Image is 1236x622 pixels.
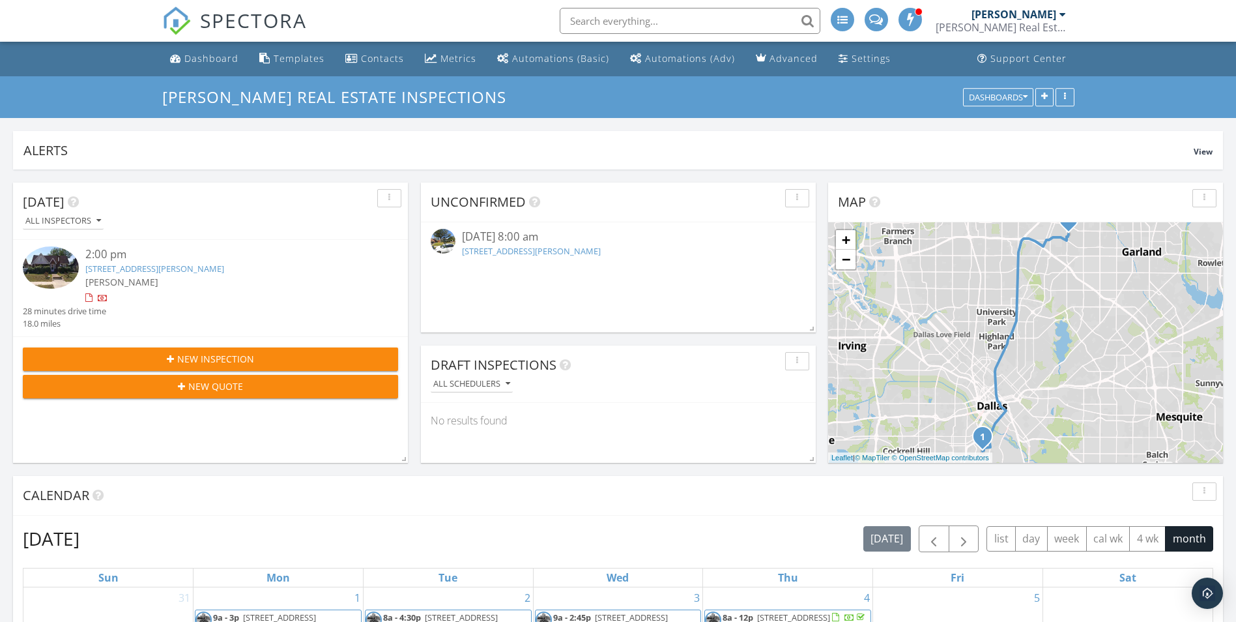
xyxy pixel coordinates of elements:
span: New Quote [188,379,243,393]
div: [DATE] 8:00 am [462,229,775,245]
div: Dashboard [184,52,238,65]
a: Friday [948,569,967,587]
button: All Inspectors [23,213,104,230]
button: month [1165,526,1213,552]
button: list [986,526,1016,552]
div: Advanced [769,52,818,65]
a: Automations (Basic) [492,47,614,71]
a: [STREET_ADDRESS][PERSON_NAME] [462,245,601,257]
div: No results found [421,403,816,438]
button: [DATE] [863,526,911,552]
a: Zoom in [836,230,855,250]
a: © MapTiler [855,454,890,462]
a: Settings [833,47,896,71]
div: 13114 Chandler Drive, Dallas TX 75243 [1069,218,1076,226]
a: Go to September 4, 2025 [861,587,872,608]
a: Tuesday [436,569,460,587]
a: Go to September 3, 2025 [691,587,702,608]
div: | [828,452,992,464]
a: Go to August 31, 2025 [176,587,193,608]
button: cal wk [1086,526,1130,552]
img: 9546094%2Fcover_photos%2F5JwnbRcR3kouRUkBtvCA%2Fsmall.jpg [23,246,79,289]
a: Zoom out [836,250,855,269]
span: Map [838,193,866,211]
div: Metrics [440,52,476,65]
span: Draft Inspections [431,356,556,374]
div: Contacts [361,52,404,65]
a: Templates [254,47,330,71]
button: All schedulers [431,376,513,393]
button: Dashboards [963,88,1033,106]
a: Support Center [972,47,1072,71]
button: 4 wk [1129,526,1166,552]
div: Automations (Adv) [645,52,735,65]
div: Support Center [990,52,1067,65]
div: Settings [852,52,891,65]
span: New Inspection [177,352,254,366]
span: [PERSON_NAME] [85,276,158,288]
a: Go to September 5, 2025 [1031,587,1042,608]
a: SPECTORA [162,18,307,45]
div: Templates [274,52,324,65]
a: [DATE] 8:00 am [STREET_ADDRESS][PERSON_NAME] [431,229,806,260]
a: Contacts [340,47,409,71]
a: Saturday [1117,569,1139,587]
span: [DATE] [23,193,65,211]
a: Go to September 2, 2025 [522,587,533,608]
div: 28 minutes drive time [23,305,106,318]
i: 1 [980,433,985,442]
a: Advanced [751,47,823,71]
a: Wednesday [604,569,631,587]
a: Thursday [775,569,801,587]
button: New Quote [23,375,398,398]
div: Automations (Basic) [512,52,609,65]
div: All Inspectors [25,216,101,226]
img: streetview [431,229,455,254]
div: 2:00 pm [85,246,367,263]
button: week [1047,526,1087,552]
div: 1206 Galloway Ave, Dallas, TX 75216 [983,436,990,444]
h2: [DATE] [23,526,79,552]
div: Dashboards [969,93,1028,102]
span: Unconfirmed [431,193,526,211]
a: © OpenStreetMap contributors [892,454,989,462]
a: [STREET_ADDRESS][PERSON_NAME] [85,263,224,274]
a: Go to September 1, 2025 [352,587,363,608]
div: [PERSON_NAME] [971,8,1056,21]
input: Search everything... [560,8,820,34]
a: Dashboard [165,47,244,71]
a: [PERSON_NAME] Real Estate Inspections [162,86,517,108]
button: New Inspection [23,348,398,371]
button: Next month [949,526,979,552]
a: 2:00 pm [STREET_ADDRESS][PERSON_NAME] [PERSON_NAME] 28 minutes drive time 18.0 miles [23,246,398,330]
a: Leaflet [831,454,853,462]
span: View [1194,146,1213,157]
span: Calendar [23,486,89,504]
a: Metrics [420,47,481,71]
img: The Best Home Inspection Software - Spectora [162,7,191,35]
div: All schedulers [433,379,510,389]
div: 18.0 miles [23,318,106,330]
button: day [1015,526,1048,552]
a: Sunday [96,569,121,587]
button: Previous month [919,526,949,552]
span: SPECTORA [200,7,307,34]
div: Cofer Real Estate Inspections, PLLC [936,21,1066,34]
div: Open Intercom Messenger [1192,578,1223,609]
div: Alerts [23,141,1194,159]
a: Monday [264,569,293,587]
a: Automations (Advanced) [625,47,740,71]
